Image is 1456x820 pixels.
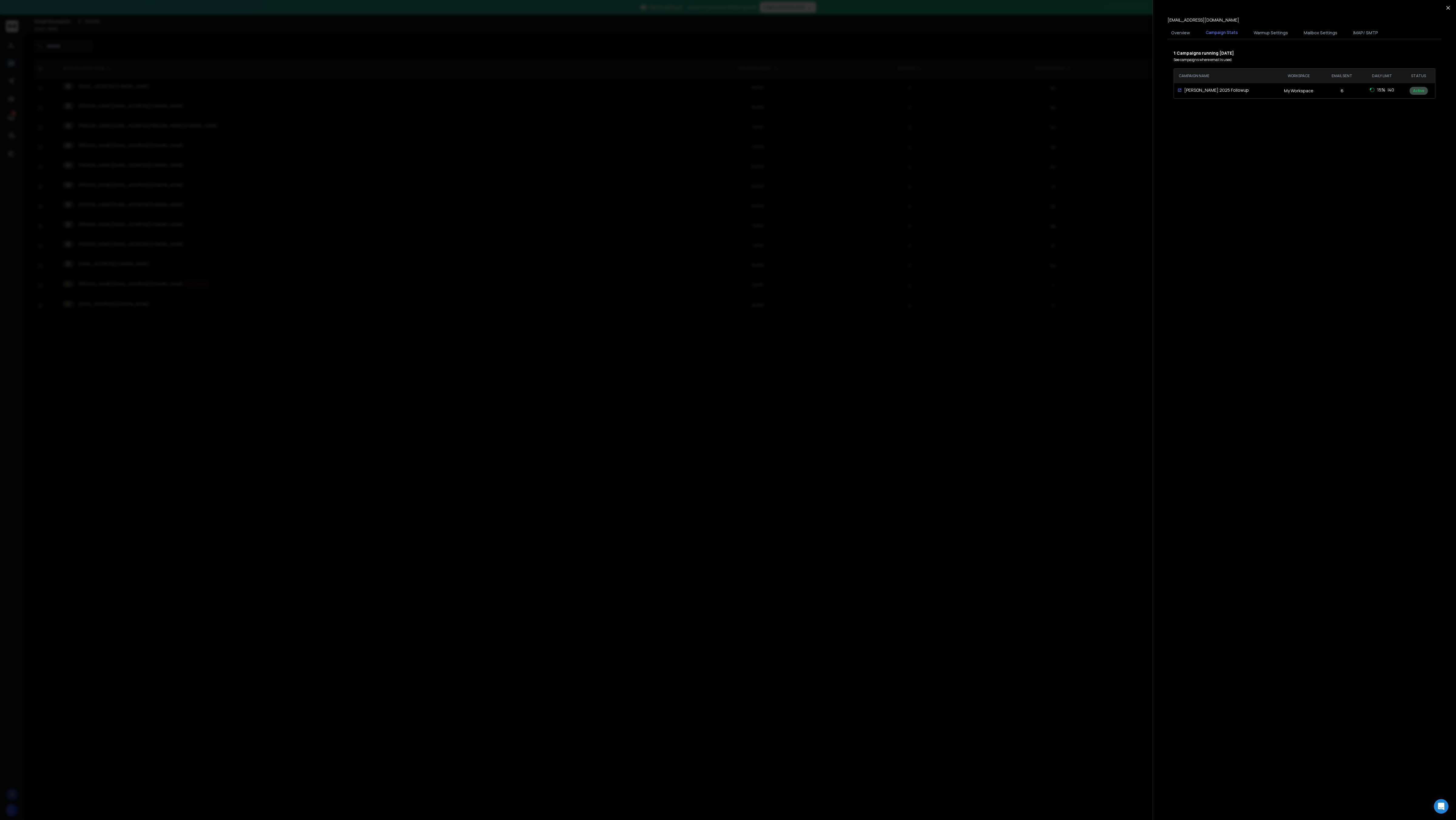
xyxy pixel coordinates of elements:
button: Warmup Settings [1250,26,1292,39]
th: STATUS [1402,69,1435,83]
p: See campaigns where email is used [1174,57,1435,62]
div: Active [1410,87,1428,95]
div: Open Intercom Messenger [1434,799,1448,814]
td: 6 [1323,83,1362,98]
th: CAMPAIGN NAME [1174,69,1275,83]
td: | 40 [1362,83,1402,97]
button: Campaign Stats [1202,26,1242,40]
th: Workspace [1275,69,1323,83]
p: [EMAIL_ADDRESS][DOMAIN_NAME] [1168,17,1239,23]
span: 15 % [1377,87,1385,93]
b: 1 [1174,50,1177,56]
button: Mailbox Settings [1300,26,1341,39]
button: Overview [1168,26,1194,39]
th: DAILY LIMIT [1362,69,1402,83]
th: EMAIL SENT [1323,69,1362,83]
button: IMAP/ SMTP [1350,26,1382,39]
td: [PERSON_NAME] 2025 Followup [1174,84,1271,97]
td: My Workspace [1275,83,1323,98]
p: Campaigns running [DATE] [1174,50,1435,56]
